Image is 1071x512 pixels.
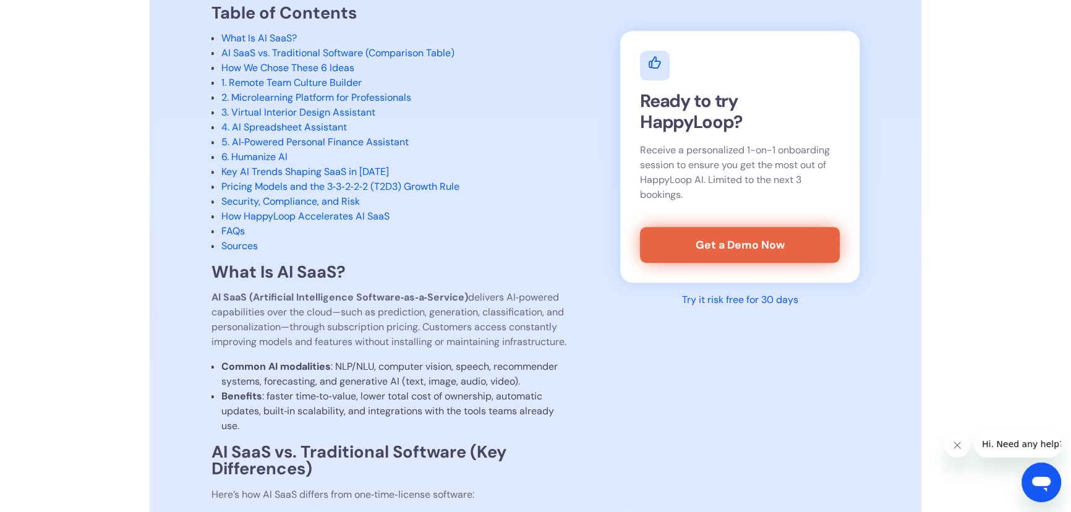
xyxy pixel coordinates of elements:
div: Try it risk free for 30 days [681,292,798,307]
b: AI SaaS (Artificial Intelligence Software‑as‑a‑Service) [211,291,468,304]
a: Get a Demo Now [640,227,840,263]
a: 4. AI Spreadsheet Assistant [221,121,347,134]
strong: What Is AI SaaS? [211,261,346,283]
strong: Benefits [221,390,262,403]
p: Receive a personalized 1-on-1 onboarding session to ensure you get the most out of HappyLoop AI. ... [640,143,840,202]
a: 1. Remote Team Culture Builder [221,76,362,89]
a: 6. Humanize AI [221,150,288,163]
a: 5. AI‑Powered Personal Finance Assistant [221,135,409,148]
span: delivers AI‑powered capabilities over the cloud—such as prediction, generation, classification, a... [211,291,566,348]
iframe: Message from company [975,430,1061,458]
a: 2. Microlearning Platform for Professionals [221,91,411,104]
a: 3. Virtual Interior Design Assistant [221,106,375,119]
a: Security, Compliance, and Risk [221,195,360,208]
iframe: Button to launch messaging window [1022,463,1061,502]
a: What Is AI SaaS? [221,32,297,45]
a: How HappyLoop Accelerates AI SaaS [221,210,390,223]
a: Sources [221,239,258,252]
span: Here’s how AI SaaS differs from one‑time‑license software: [211,488,474,501]
a: AI SaaS vs. Traditional Software (Comparison Table) [221,46,454,59]
strong: Common AI modalities [221,360,331,373]
strong: Table of Contents [211,2,357,23]
strong: AI SaaS vs. Traditional Software (Key Differences) [211,441,506,479]
a: FAQs [221,224,245,237]
a: Key AI Trends Shaping SaaS in [DATE] [221,165,389,178]
h2: Ready to try HappyLoop? [640,90,840,133]
a: Pricing Models and the 3‑3‑2‑2‑2 (T2D3) Growth Rule [221,180,459,193]
span: : faster time‑to‑value, lower total cost of ownership, automatic updates, built‑in scalability, a... [221,390,554,432]
iframe: Close message [945,433,970,458]
span: Hi. Need any help? [7,9,89,19]
span: : NLP/NLU, computer vision, speech, recommender systems, forecasting, and generative AI (text, im... [221,360,558,388]
a: How We Chose These 6 Ideas [221,61,354,74]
